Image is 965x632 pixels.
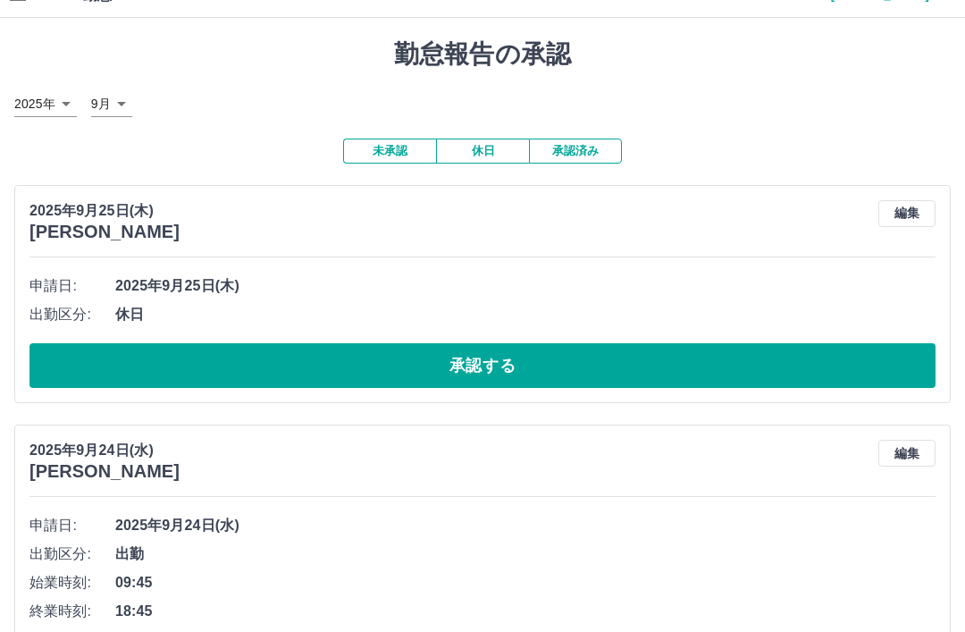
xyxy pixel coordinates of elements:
[29,601,115,622] span: 終業時刻:
[29,200,180,222] p: 2025年9月25日(木)
[29,304,115,325] span: 出勤区分:
[115,304,936,325] span: 休日
[529,139,622,164] button: 承認済み
[91,91,132,117] div: 9月
[115,572,936,594] span: 09:45
[29,275,115,297] span: 申請日:
[115,544,936,565] span: 出勤
[29,544,115,565] span: 出勤区分:
[343,139,436,164] button: 未承認
[29,515,115,536] span: 申請日:
[29,222,180,242] h3: [PERSON_NAME]
[115,275,936,297] span: 2025年9月25日(木)
[878,440,936,467] button: 編集
[14,39,951,70] h1: 勤怠報告の承認
[115,601,936,622] span: 18:45
[29,461,180,482] h3: [PERSON_NAME]
[14,91,77,117] div: 2025年
[29,343,936,388] button: 承認する
[29,440,180,461] p: 2025年9月24日(水)
[878,200,936,227] button: 編集
[436,139,529,164] button: 休日
[115,515,936,536] span: 2025年9月24日(水)
[29,572,115,594] span: 始業時刻:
